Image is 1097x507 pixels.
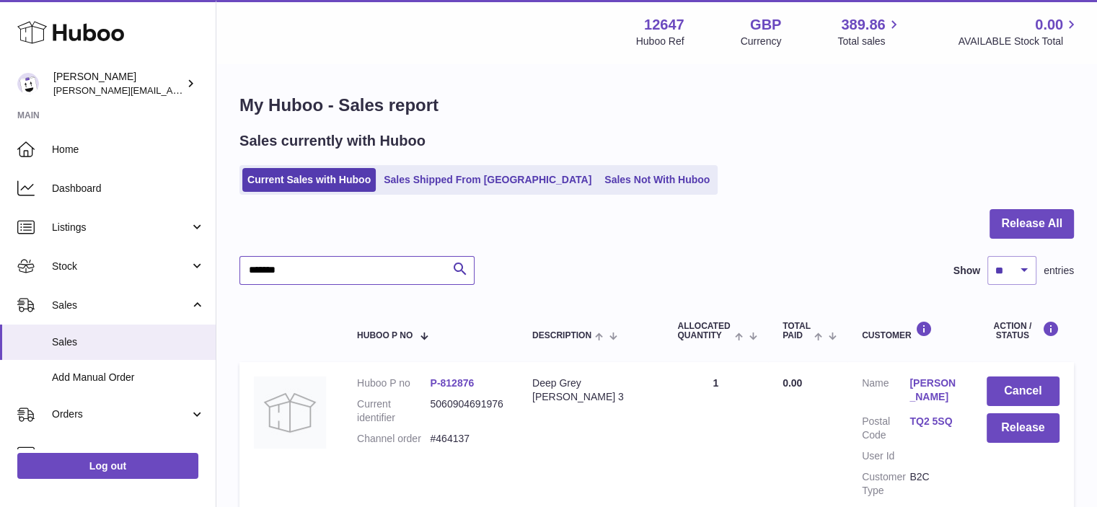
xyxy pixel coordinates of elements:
[909,376,957,404] a: [PERSON_NAME]
[783,322,811,340] span: Total paid
[837,15,902,48] a: 389.86 Total sales
[958,35,1080,48] span: AVAILABLE Stock Total
[52,446,205,460] span: Usage
[430,377,474,389] a: P-812876
[862,376,909,407] dt: Name
[750,15,781,35] strong: GBP
[987,413,1059,443] button: Release
[837,35,902,48] span: Total sales
[958,15,1080,48] a: 0.00 AVAILABLE Stock Total
[52,371,205,384] span: Add Manual Order
[379,168,596,192] a: Sales Shipped From [GEOGRAPHIC_DATA]
[862,321,957,340] div: Customer
[862,415,909,442] dt: Postal Code
[239,94,1074,117] h1: My Huboo - Sales report
[242,168,376,192] a: Current Sales with Huboo
[239,131,426,151] h2: Sales currently with Huboo
[909,470,957,498] dd: B2C
[357,397,430,425] dt: Current identifier
[1035,15,1063,35] span: 0.00
[357,432,430,446] dt: Channel order
[52,182,205,195] span: Dashboard
[532,331,591,340] span: Description
[52,260,190,273] span: Stock
[990,209,1074,239] button: Release All
[53,70,183,97] div: [PERSON_NAME]
[862,470,909,498] dt: Customer Type
[52,407,190,421] span: Orders
[52,143,205,156] span: Home
[1044,264,1074,278] span: entries
[677,322,731,340] span: ALLOCATED Quantity
[644,15,684,35] strong: 12647
[17,453,198,479] a: Log out
[862,449,909,463] dt: User Id
[357,376,430,390] dt: Huboo P no
[783,377,802,389] span: 0.00
[841,15,885,35] span: 389.86
[599,168,715,192] a: Sales Not With Huboo
[17,73,39,94] img: peter@pinter.co.uk
[636,35,684,48] div: Huboo Ref
[987,376,1059,406] button: Cancel
[430,397,503,425] dd: 5060904691976
[532,376,648,404] div: Deep Grey [PERSON_NAME] 3
[52,299,190,312] span: Sales
[357,331,413,340] span: Huboo P no
[953,264,980,278] label: Show
[909,415,957,428] a: TQ2 5SQ
[430,432,503,446] dd: #464137
[987,321,1059,340] div: Action / Status
[52,221,190,234] span: Listings
[741,35,782,48] div: Currency
[53,84,366,96] span: [PERSON_NAME][EMAIL_ADDRESS][PERSON_NAME][DOMAIN_NAME]
[254,376,326,449] img: no-photo.jpg
[52,335,205,349] span: Sales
